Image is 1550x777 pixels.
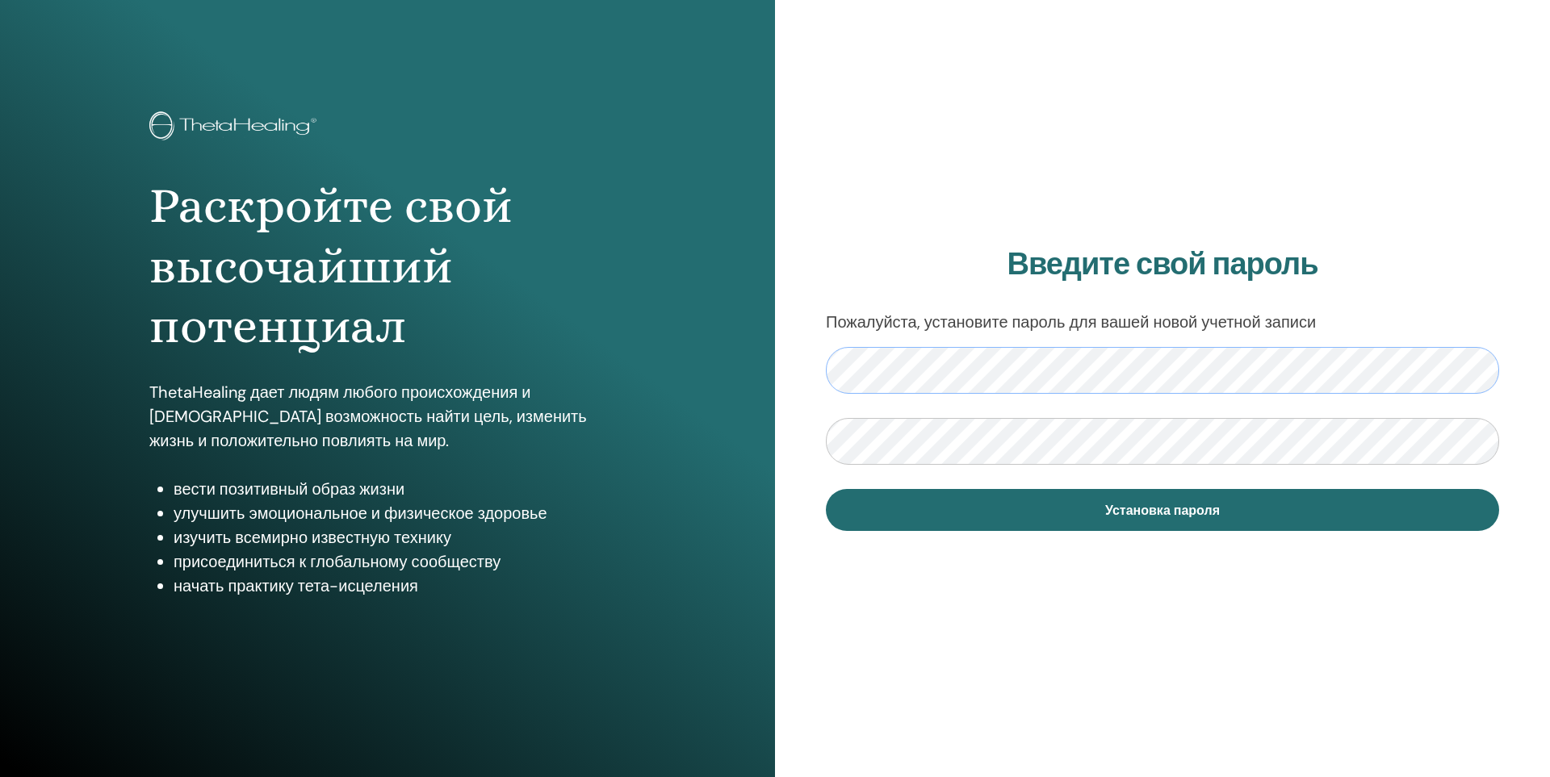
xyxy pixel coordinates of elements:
button: Установка пароля [826,489,1499,531]
li: начать практику тета-исцеления [174,574,626,598]
span: Установка пароля [1105,502,1220,519]
p: Пожалуйста, установите пароль для вашей новой учетной записи [826,310,1499,334]
li: вести позитивный образ жизни [174,477,626,501]
h2: Введите свой пароль [826,246,1499,283]
li: присоединиться к глобальному сообществу [174,549,626,574]
p: ThetaHealing дает людям любого происхождения и [DEMOGRAPHIC_DATA] возможность найти цель, изменит... [149,380,626,453]
h1: Раскройте свой высочайший потенциал [149,176,626,356]
li: изучить всемирно известную технику [174,525,626,549]
li: улучшить эмоциональное и физическое здоровье [174,501,626,525]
